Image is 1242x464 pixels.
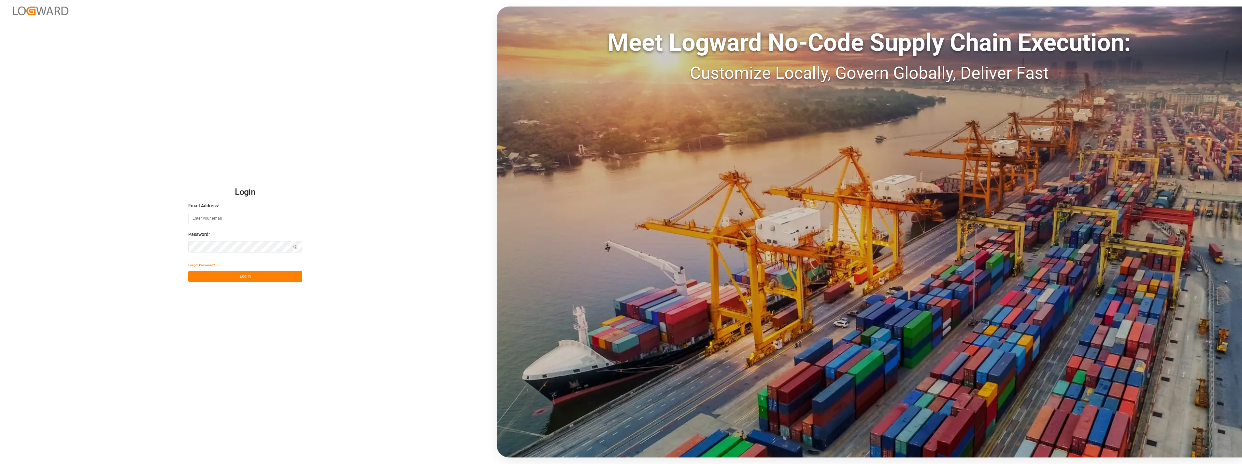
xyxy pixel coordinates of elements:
input: Enter your email [188,213,302,224]
button: Forgot Password? [188,259,215,271]
span: Email Address [188,202,218,209]
div: Meet Logward No-Code Supply Chain Execution: [497,24,1242,61]
div: Customize Locally, Govern Globally, Deliver Fast [497,61,1242,86]
img: Logward_new_orange.png [13,7,68,15]
span: Password [188,231,208,238]
button: Log In [188,271,302,282]
h2: Login [188,182,302,203]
